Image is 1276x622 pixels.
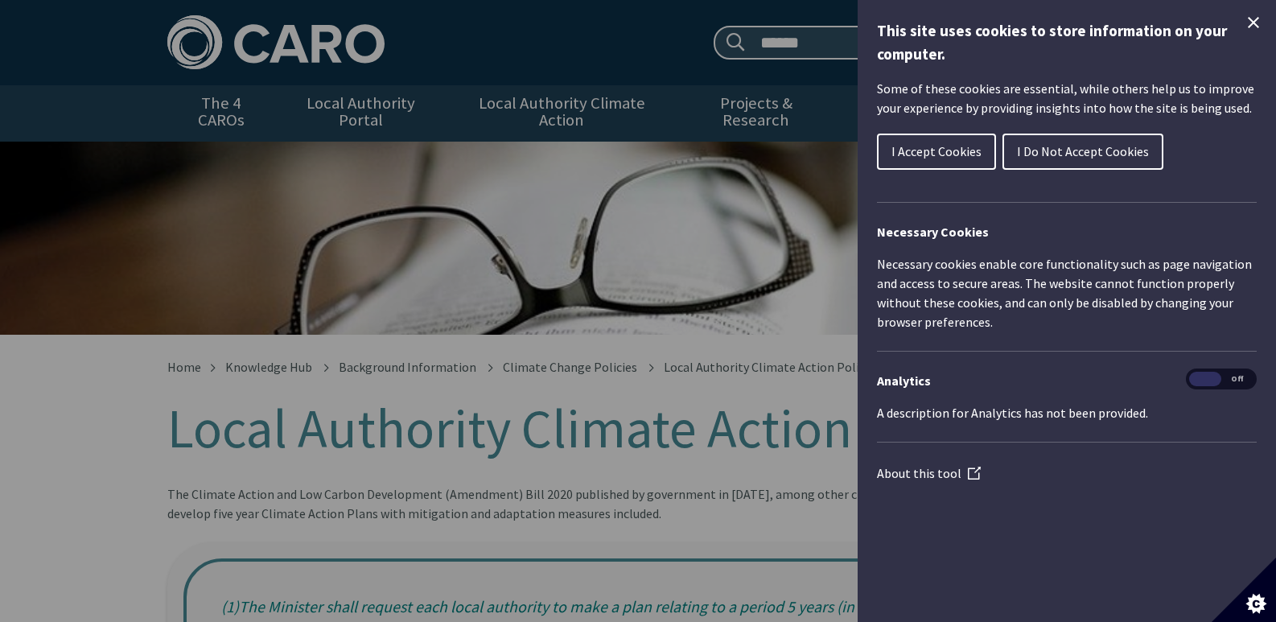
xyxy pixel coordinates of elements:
span: On [1189,372,1221,387]
span: Off [1221,372,1253,387]
button: Close Cookie Control [1244,13,1263,32]
a: About this tool [877,465,981,481]
span: I Do Not Accept Cookies [1017,143,1149,159]
p: Some of these cookies are essential, while others help us to improve your experience by providing... [877,79,1257,117]
h1: This site uses cookies to store information on your computer. [877,19,1257,66]
h2: Necessary Cookies [877,222,1257,241]
button: I Do Not Accept Cookies [1002,134,1163,170]
p: Necessary cookies enable core functionality such as page navigation and access to secure areas. T... [877,254,1257,332]
h3: Analytics [877,371,1257,390]
button: I Accept Cookies [877,134,996,170]
p: A description for Analytics has not been provided. [877,403,1257,422]
button: Set cookie preferences [1212,558,1276,622]
span: I Accept Cookies [891,143,982,159]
